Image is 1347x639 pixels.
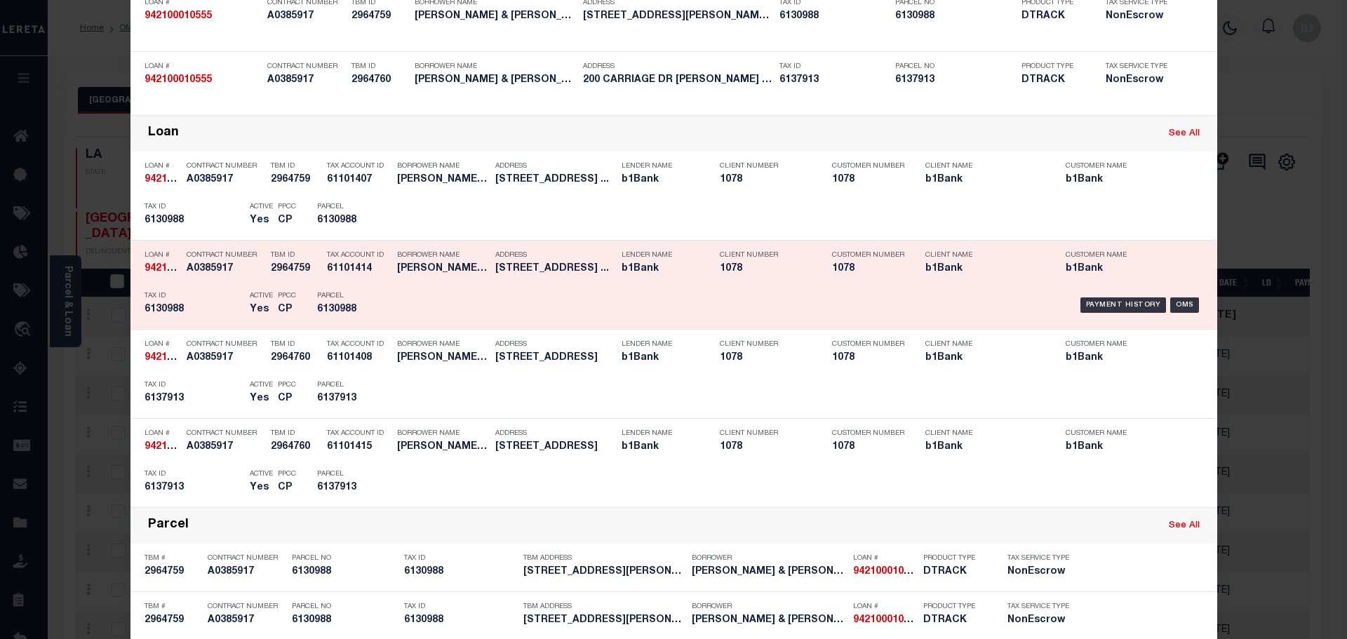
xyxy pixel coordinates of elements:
p: Borrower Name [397,251,488,260]
h5: 2964759 [145,566,201,578]
h5: DTRACK [1021,11,1085,22]
h5: 136 Club View Dr. Lafayette LA ... [495,263,615,275]
h5: Ray Cestia Brownlee & Kara Rhae... [415,74,576,86]
h5: b1Bank [622,174,699,186]
p: Borrower Name [397,162,488,170]
p: Client Name [925,251,1045,260]
p: Parcel No [292,554,397,563]
h5: 1078 [720,441,811,453]
h5: A0385917 [187,441,264,453]
p: Customer Number [832,162,904,170]
h5: 1078 [832,352,902,364]
h5: b1Bank [1066,263,1185,275]
p: Lender Name [622,251,699,260]
p: Loan # [853,554,916,563]
p: Contract Number [187,429,264,438]
p: Address [495,340,615,349]
p: Client Name [925,340,1045,349]
h5: 136 CLUB VIEW DR LAFAYETTE LA 7... [523,566,685,578]
p: Parcel No [292,603,397,611]
p: Borrower [692,554,846,563]
p: Customer Name [1066,251,1185,260]
p: Parcel No [895,62,1014,71]
h5: b1Bank [925,174,1045,186]
h5: 200 Carriage Dr. Lafayette LA 70503 [495,352,615,364]
p: PPCC [278,381,296,389]
strong: 942100010555 [145,264,212,274]
h5: b1Bank [622,352,699,364]
h5: 6130988 [317,215,380,227]
h5: DTRACK [1021,74,1085,86]
h5: b1Bank [1066,174,1185,186]
strong: 942100010555 [145,353,212,363]
h5: 6137913 [145,393,243,405]
p: Loan # [145,62,260,71]
p: Parcel [317,470,380,478]
p: PPCC [278,292,296,300]
h5: 942100010555 [145,441,180,453]
h5: RAY CESTIA BROWNLEE & KARA RHAE... [397,441,488,453]
p: Lender Name [622,429,699,438]
h5: CP [278,393,296,405]
p: TBM ID [271,162,320,170]
h5: b1Bank [1066,441,1185,453]
p: Contract Number [187,251,264,260]
p: Active [250,470,273,478]
h5: 1078 [832,174,902,186]
h5: 1078 [720,263,811,275]
a: See All [1169,129,1200,138]
h5: 942100010555 [145,352,180,364]
p: Tax ID [145,381,243,389]
h5: A0385917 [208,566,285,578]
h5: NonEscrow [1007,566,1071,578]
a: See All [1169,521,1200,530]
p: Tax ID [404,554,516,563]
h5: 6130988 [404,614,516,626]
div: Parcel [148,518,189,534]
p: TBM ID [271,340,320,349]
p: TBM ID [271,429,320,438]
h5: 6137913 [317,482,380,494]
h5: 6130988 [779,11,888,22]
p: Address [583,62,772,71]
p: TBM ID [271,251,320,260]
h5: 200 Carriage Dr. Lafayette LA 70503 [495,441,615,453]
h5: Ray Cestia Brownlee & Kara Rhae... [692,614,846,626]
p: Tax ID [145,292,243,300]
h5: b1Bank [1066,352,1185,364]
p: Tax Service Type [1106,62,1176,71]
p: Tax Account ID [327,429,390,438]
h5: 942100010555 [853,566,916,578]
h5: Yes [250,215,271,227]
h5: 1078 [832,263,902,275]
strong: 942100010555 [145,175,212,184]
h5: b1Bank [925,263,1045,275]
p: Loan # [145,340,180,349]
p: Product Type [1021,62,1085,71]
h5: 942100010555 [145,74,260,86]
p: Contract Number [267,62,344,71]
h5: RAY CESTIA BROWNLEE & KARA RHAE... [397,352,488,364]
p: Lender Name [622,340,699,349]
div: Payment History [1080,297,1167,313]
h5: 61101408 [327,352,390,364]
h5: 942100010555 [145,263,180,275]
p: Borrower Name [397,429,488,438]
p: Customer Name [1066,429,1185,438]
h5: A0385917 [187,352,264,364]
p: Product Type [923,603,986,611]
p: Borrower Name [397,340,488,349]
p: Loan # [853,603,916,611]
p: Loan # [145,251,180,260]
h5: 2964760 [271,441,320,453]
h5: 6137913 [145,482,243,494]
h5: 200 CARRIAGE DR LAFAYETTE LA 70... [583,74,772,86]
p: Contract Number [208,554,285,563]
h5: A0385917 [187,174,264,186]
h5: 1078 [832,441,902,453]
h5: CP [278,215,296,227]
p: Tax ID [145,203,243,211]
p: PPCC [278,203,296,211]
p: Active [250,292,273,300]
strong: 942100010555 [145,75,212,85]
